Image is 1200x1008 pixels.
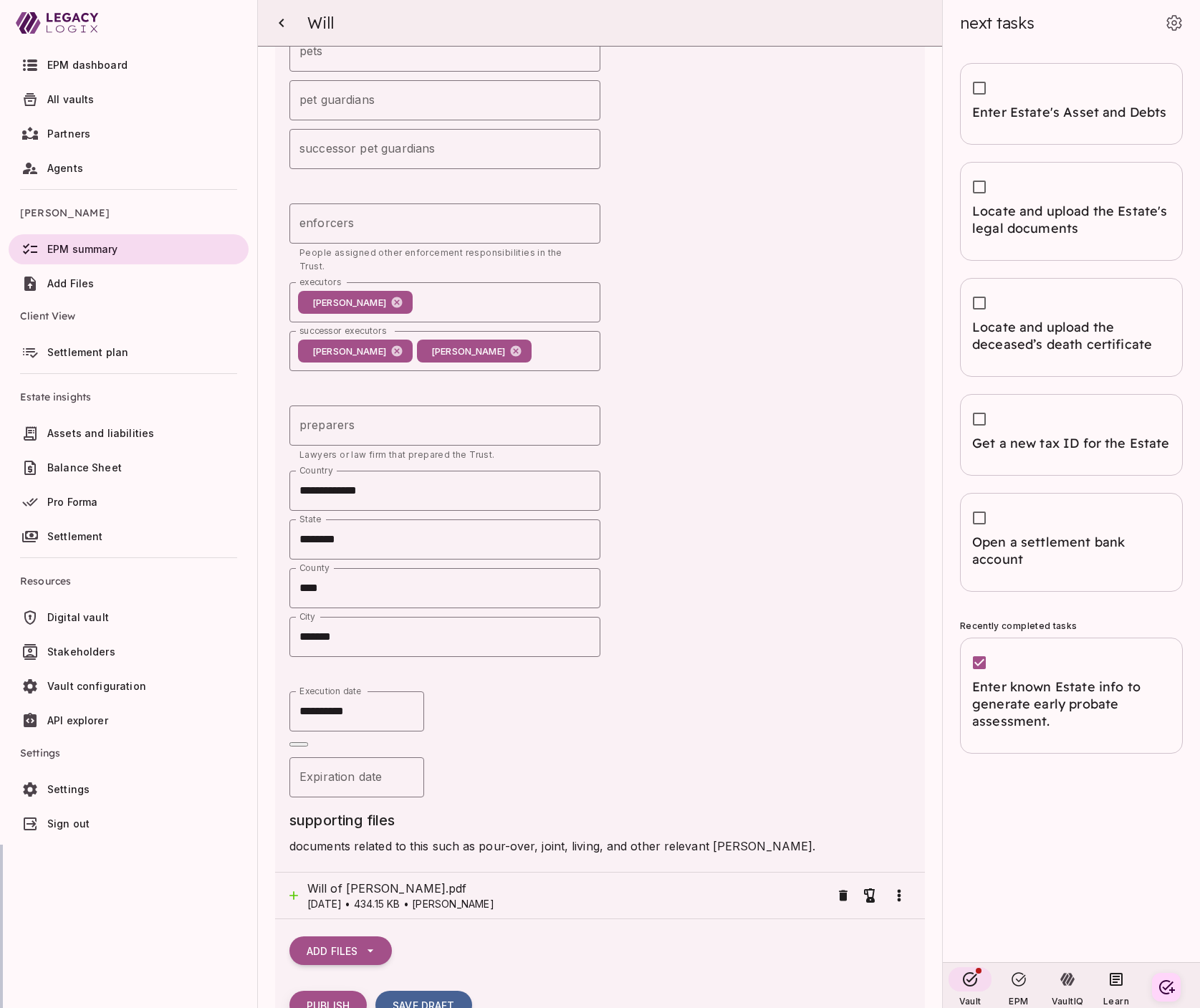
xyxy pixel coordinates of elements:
[47,162,83,174] span: Agents
[289,742,308,747] button: Close
[299,276,341,288] label: executors
[289,839,815,853] span: documents related to this such as pour-over, joint, living, and other relevant [PERSON_NAME].
[47,243,118,255] span: EPM summary
[289,812,395,829] span: supporting files
[960,620,1077,631] span: Recently completed tasks
[972,319,1171,353] span: Locate and upload the deceased’s death certificate
[275,873,925,918] div: Will of [PERSON_NAME].pdf[DATE] • 434.15 KB • [PERSON_NAME]
[289,936,392,965] button: Add Files
[20,299,237,333] span: Client View
[298,291,413,314] div: [PERSON_NAME]
[972,678,1171,730] span: Enter known Estate info to generate early probate assessment.
[1052,996,1083,1007] span: VaultIQ
[47,346,128,358] span: Settlement plan
[830,883,856,908] button: Remove
[299,513,321,525] label: State
[299,325,386,337] label: successor executors
[47,277,94,289] span: Add Files
[972,203,1171,237] span: Locate and upload the Estate's legal documents
[47,496,97,508] span: Pro Forma
[307,880,830,897] span: Will of [PERSON_NAME].pdf
[1152,973,1181,1002] button: Create your first task
[299,610,315,623] label: City
[47,645,115,658] span: Stakeholders
[47,611,109,623] span: Digital vault
[417,340,532,363] div: [PERSON_NAME]
[304,294,395,311] span: [PERSON_NAME]
[47,714,108,726] span: API explorer
[1103,996,1129,1007] span: Learn
[20,196,237,230] span: [PERSON_NAME]
[47,427,154,439] span: Assets and liabilities
[972,435,1171,452] span: Get a new tax ID for the Estate
[47,461,122,474] span: Balance Sheet
[47,680,146,692] span: Vault configuration
[20,564,237,598] span: Resources
[960,13,1035,33] span: next tasks
[959,996,981,1007] span: Vault
[298,340,413,363] div: [PERSON_NAME]
[299,562,330,574] label: County
[972,104,1171,121] span: Enter Estate's Asset and Debts
[47,59,128,71] span: EPM dashboard
[1009,996,1028,1007] span: EPM
[307,897,830,911] p: [DATE] • 434.15 KB • [PERSON_NAME]
[47,817,90,830] span: Sign out
[307,13,335,33] span: Will
[299,247,565,272] span: People assigned other enforcement responsibilities in the Trust.
[47,783,90,795] span: Settings
[972,534,1171,568] span: Open a settlement bank account
[304,343,395,360] span: [PERSON_NAME]
[47,530,103,542] span: Settlement
[299,685,361,697] label: Execution date
[47,128,90,140] span: Partners
[47,93,95,105] span: All vaults
[299,464,333,476] label: Country
[20,736,237,770] span: Settings
[307,945,357,958] span: Add Files
[299,449,495,460] span: Lawyers or law firm that prepared the Trust.
[20,380,237,414] span: Estate insights
[423,343,514,360] span: [PERSON_NAME]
